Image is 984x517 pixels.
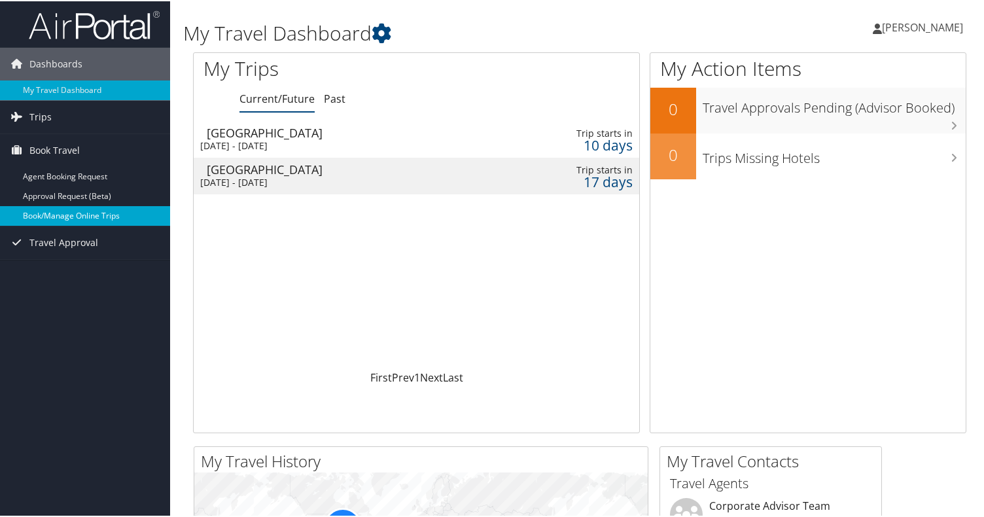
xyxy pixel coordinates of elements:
[538,175,633,187] div: 17 days
[667,449,881,471] h2: My Travel Contacts
[239,90,315,105] a: Current/Future
[201,449,648,471] h2: My Travel History
[414,369,420,383] a: 1
[650,86,966,132] a: 0Travel Approvals Pending (Advisor Booked)
[203,54,444,81] h1: My Trips
[538,163,633,175] div: Trip starts in
[538,126,633,138] div: Trip starts in
[200,139,487,151] div: [DATE] - [DATE]
[29,46,82,79] span: Dashboards
[29,225,98,258] span: Travel Approval
[324,90,345,105] a: Past
[703,141,966,166] h3: Trips Missing Hotels
[650,97,696,119] h2: 0
[29,99,52,132] span: Trips
[200,175,487,187] div: [DATE] - [DATE]
[443,369,463,383] a: Last
[538,138,633,150] div: 10 days
[703,91,966,116] h3: Travel Approvals Pending (Advisor Booked)
[670,473,871,491] h3: Travel Agents
[183,18,712,46] h1: My Travel Dashboard
[873,7,976,46] a: [PERSON_NAME]
[650,132,966,178] a: 0Trips Missing Hotels
[420,369,443,383] a: Next
[882,19,963,33] span: [PERSON_NAME]
[207,126,493,137] div: [GEOGRAPHIC_DATA]
[650,54,966,81] h1: My Action Items
[392,369,414,383] a: Prev
[650,143,696,165] h2: 0
[370,369,392,383] a: First
[207,162,493,174] div: [GEOGRAPHIC_DATA]
[29,9,160,39] img: airportal-logo.png
[29,133,80,166] span: Book Travel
